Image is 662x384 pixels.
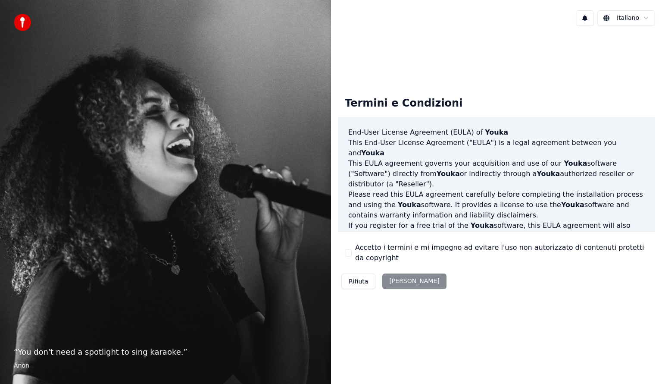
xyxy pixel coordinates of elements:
label: Accetto i termini e mi impegno ad evitare l'uso non autorizzato di contenuti protetti da copyright [355,242,648,263]
button: Rifiuta [341,274,375,289]
p: Please read this EULA agreement carefully before completing the installation process and using th... [348,189,645,220]
div: Termini e Condizioni [338,90,469,117]
img: youka [14,14,31,31]
span: Youka [471,221,494,230]
span: Youka [485,128,508,136]
p: This End-User License Agreement ("EULA") is a legal agreement between you and [348,138,645,158]
span: Youka [437,170,460,178]
span: Youka [361,149,384,157]
span: Youka [537,170,560,178]
h3: End-User License Agreement (EULA) of [348,127,645,138]
footer: Anon [14,362,317,370]
p: This EULA agreement governs your acquisition and use of our software ("Software") directly from o... [348,158,645,189]
span: Youka [579,232,602,240]
span: Youka [398,201,421,209]
span: Youka [561,201,584,209]
p: If you register for a free trial of the software, this EULA agreement will also govern that trial... [348,220,645,262]
span: Youka [564,159,587,167]
p: “ You don't need a spotlight to sing karaoke. ” [14,346,317,358]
